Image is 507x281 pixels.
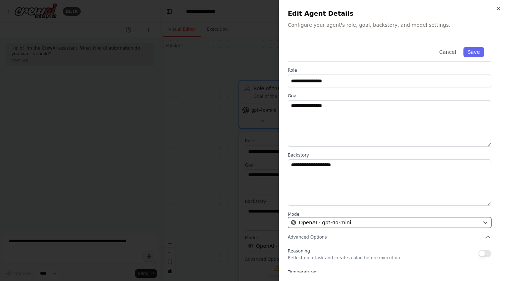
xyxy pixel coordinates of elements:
[288,234,327,240] span: Advanced Options
[288,217,491,228] button: OpenAI - gpt-4o-mini
[288,152,491,158] label: Backstory
[288,211,491,217] label: Model
[435,47,460,57] button: Cancel
[299,219,351,226] span: OpenAI - gpt-4o-mini
[288,21,498,29] p: Configure your agent's role, goal, backstory, and model settings.
[288,93,491,99] label: Goal
[288,269,316,275] span: Temperature:
[288,67,491,73] label: Role
[288,255,400,261] p: Reflect on a task and create a plan before execution
[288,234,491,241] button: Advanced Options
[463,47,484,57] button: Save
[288,9,498,19] h2: Edit Agent Details
[288,249,310,254] span: Reasoning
